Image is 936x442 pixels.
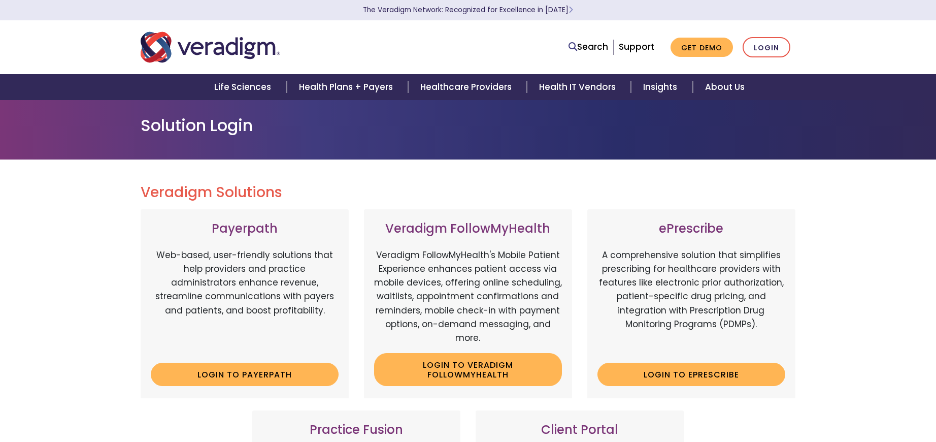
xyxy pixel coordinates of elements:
[569,5,573,15] span: Learn More
[374,353,562,386] a: Login to Veradigm FollowMyHealth
[597,363,785,386] a: Login to ePrescribe
[693,74,757,100] a: About Us
[486,423,674,437] h3: Client Portal
[141,184,795,201] h2: Veradigm Solutions
[408,74,527,100] a: Healthcare Providers
[151,363,339,386] a: Login to Payerpath
[374,248,562,345] p: Veradigm FollowMyHealth's Mobile Patient Experience enhances patient access via mobile devices, o...
[374,222,562,236] h3: Veradigm FollowMyHealth
[631,74,692,100] a: Insights
[202,74,286,100] a: Life Sciences
[597,222,785,236] h3: ePrescribe
[141,116,795,135] h1: Solution Login
[743,37,790,58] a: Login
[671,38,733,57] a: Get Demo
[527,74,631,100] a: Health IT Vendors
[151,222,339,236] h3: Payerpath
[619,41,654,53] a: Support
[287,74,408,100] a: Health Plans + Payers
[363,5,573,15] a: The Veradigm Network: Recognized for Excellence in [DATE]Learn More
[262,423,450,437] h3: Practice Fusion
[151,248,339,355] p: Web-based, user-friendly solutions that help providers and practice administrators enhance revenu...
[569,40,608,54] a: Search
[141,30,280,64] img: Veradigm logo
[597,248,785,355] p: A comprehensive solution that simplifies prescribing for healthcare providers with features like ...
